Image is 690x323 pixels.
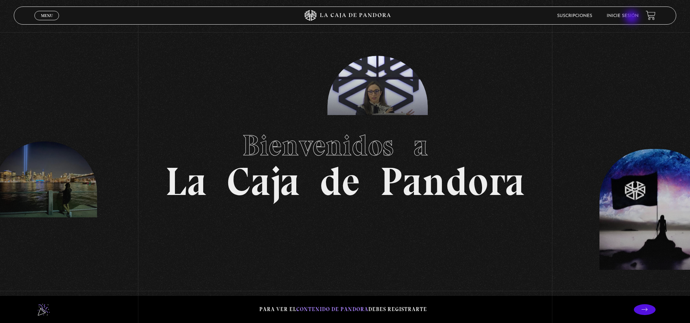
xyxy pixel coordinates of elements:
a: View your shopping cart [646,10,656,20]
a: Suscripciones [557,14,592,18]
span: Bienvenidos a [242,128,448,163]
h1: La Caja de Pandora [165,122,525,201]
p: Para ver el debes registrarte [259,305,427,314]
span: contenido de Pandora [296,306,368,313]
a: Inicie sesión [607,14,639,18]
span: Menu [41,13,53,18]
span: Cerrar [38,20,55,25]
